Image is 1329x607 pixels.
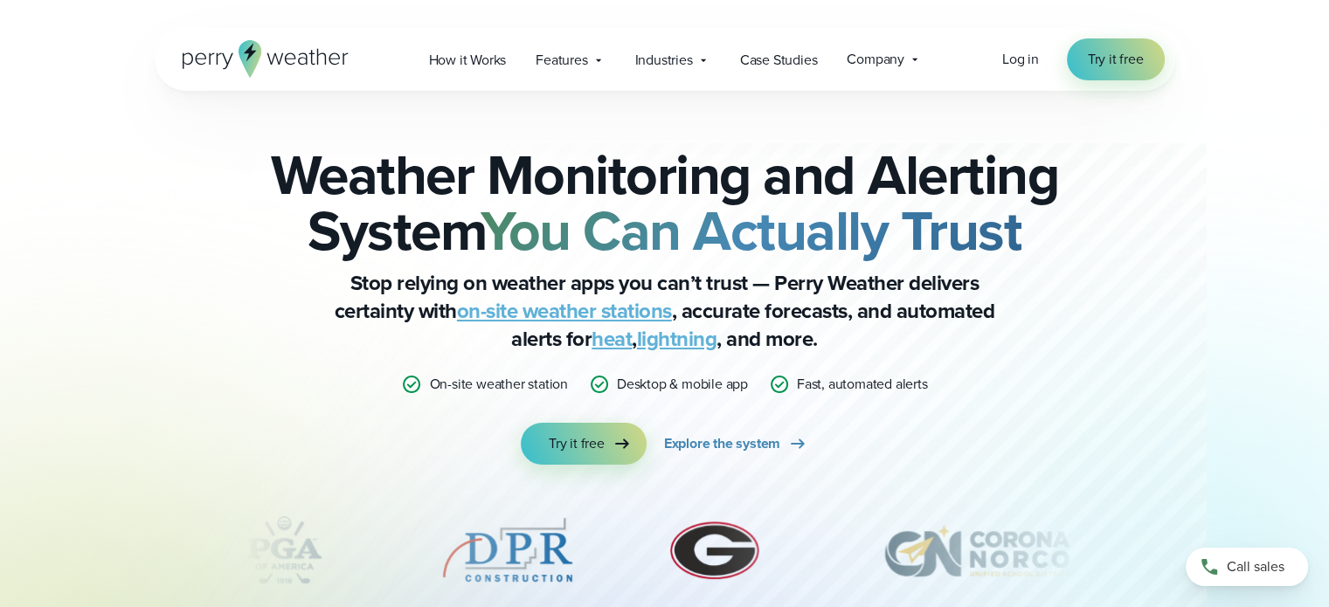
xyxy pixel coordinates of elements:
div: 7 of 12 [853,507,1101,594]
h2: Weather Monitoring and Alerting System [242,147,1088,259]
div: 6 of 12 [661,507,769,594]
p: Desktop & mobile app [617,374,748,395]
a: How it Works [414,42,522,78]
a: Explore the system [664,423,808,465]
a: Try it free [1067,38,1165,80]
a: Case Studies [725,42,833,78]
span: Try it free [1088,49,1144,70]
img: Corona-Norco-Unified-School-District.svg [853,507,1101,594]
p: Fast, automated alerts [797,374,928,395]
span: Industries [635,50,693,71]
span: Case Studies [740,50,818,71]
p: On-site weather station [429,374,567,395]
a: on-site weather stations [457,295,672,327]
a: Try it free [521,423,647,465]
p: Stop relying on weather apps you can’t trust — Perry Weather delivers certainty with , accurate f... [315,269,1014,353]
img: PGA.svg [214,507,354,594]
div: slideshow [242,507,1088,603]
span: Try it free [549,433,605,454]
a: lightning [637,323,717,355]
span: How it Works [429,50,507,71]
img: University-of-Georgia.svg [661,507,769,594]
div: 5 of 12 [438,507,578,594]
span: Log in [1002,49,1039,69]
span: Call sales [1227,556,1284,577]
div: 4 of 12 [214,507,354,594]
img: DPR-Construction.svg [438,507,578,594]
strong: You Can Actually Trust [481,190,1021,272]
span: Features [536,50,587,71]
span: Explore the system [664,433,780,454]
a: heat [592,323,632,355]
a: Log in [1002,49,1039,70]
a: Call sales [1186,548,1308,586]
span: Company [847,49,904,70]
